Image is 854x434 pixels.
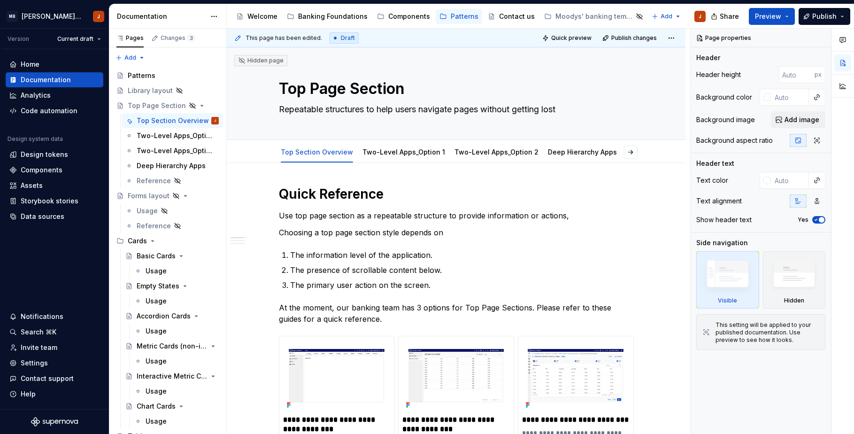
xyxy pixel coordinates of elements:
[122,203,223,218] a: Usage
[451,12,478,21] div: Patterns
[778,66,815,83] input: Auto
[137,206,158,216] div: Usage
[696,53,720,62] div: Header
[128,86,173,95] div: Library layout
[122,279,223,294] a: Empty States
[812,12,837,21] span: Publish
[232,9,281,24] a: Welcome
[122,143,223,158] a: Two-Level Apps_Option 2
[6,147,103,162] a: Design tokens
[21,165,62,175] div: Components
[116,34,144,42] div: Pages
[128,191,169,201] div: Forms layout
[661,13,672,20] span: Add
[122,158,223,173] a: Deep Hierarchy Apps
[6,194,103,209] a: Storybook stories
[122,248,223,263] a: Basic Cards
[128,71,155,80] div: Patterns
[696,70,741,79] div: Header height
[137,251,176,261] div: Basic Cards
[97,13,100,20] div: J
[436,9,482,24] a: Patterns
[122,173,223,188] a: Reference
[7,11,18,22] div: MB
[21,358,48,368] div: Settings
[21,212,64,221] div: Data sources
[548,148,617,156] a: Deep Hierarchy Apps
[161,34,195,42] div: Changes
[131,414,223,429] a: Usage
[57,35,93,43] span: Current draft
[755,12,781,21] span: Preview
[718,297,737,304] div: Visible
[6,57,103,72] a: Home
[137,116,209,125] div: Top Section Overview
[128,101,186,110] div: Top Page Section
[611,34,657,42] span: Publish changes
[279,227,634,238] p: Choosing a top page section style depends on
[454,148,539,156] a: Two-Level Apps_Option 2
[771,111,825,128] button: Add image
[6,209,103,224] a: Data sources
[137,221,171,231] div: Reference
[122,369,223,384] a: Interactive Metric Cards
[451,142,542,162] div: Two-Level Apps_Option 2
[146,387,167,396] div: Usage
[784,297,804,304] div: Hidden
[696,215,752,225] div: Show header text
[6,340,103,355] a: Invite team
[362,148,445,156] a: Two-Level Apps_Option 1
[277,142,357,162] div: Top Section Overview
[6,387,103,402] button: Help
[131,354,223,369] a: Usage
[122,339,223,354] a: Metric Cards (non-interaction)
[246,34,322,42] span: This page has been edited.
[21,60,39,69] div: Home
[706,8,745,25] button: Share
[21,327,56,337] div: Search ⌘K
[31,417,78,426] a: Supernova Logo
[522,340,630,411] img: c19a71ec-5656-4766-b519-d1c7d3dc460c.png
[6,163,103,178] a: Components
[131,294,223,309] a: Usage
[281,148,353,156] a: Top Section Overview
[484,9,539,24] a: Contact us
[113,68,223,83] a: Patterns
[6,356,103,371] a: Settings
[290,279,634,291] p: The primary user action on the screen.
[113,188,223,203] a: Forms layout
[696,159,734,168] div: Header text
[696,93,752,102] div: Background color
[21,150,68,159] div: Design tokens
[359,142,449,162] div: Two-Level Apps_Option 1
[137,161,206,170] div: Deep Hierarchy Apps
[539,31,596,45] button: Quick preview
[649,10,684,23] button: Add
[137,131,214,140] div: Two-Level Apps_Option 1
[21,196,78,206] div: Storybook stories
[137,281,179,291] div: Empty States
[298,12,368,21] div: Banking Foundations
[137,146,214,155] div: Two-Level Apps_Option 2
[696,238,748,248] div: Side navigation
[6,103,103,118] a: Code automation
[146,356,167,366] div: Usage
[113,51,148,64] button: Add
[720,12,739,21] span: Share
[763,251,826,309] div: Hidden
[128,236,147,246] div: Cards
[122,218,223,233] a: Reference
[279,302,634,325] p: At the moment, our banking team has 3 options for Top Page Sections. Please refer to these guides...
[187,34,195,42] span: 3
[402,340,510,411] img: 4325f3fb-8066-466b-89c4-3eab5dcab111.png
[122,113,223,128] a: Top Section OverviewJ
[137,341,208,351] div: Metric Cards (non-interaction)
[771,89,809,106] input: Auto
[22,12,82,21] div: [PERSON_NAME] Banking Fusion Design System
[238,57,284,64] div: Hidden page
[277,102,632,117] textarea: Repeatable structures to help users navigate pages without getting lost
[21,389,36,399] div: Help
[124,54,136,62] span: Add
[696,115,755,124] div: Background image
[6,325,103,340] button: Search ⌘K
